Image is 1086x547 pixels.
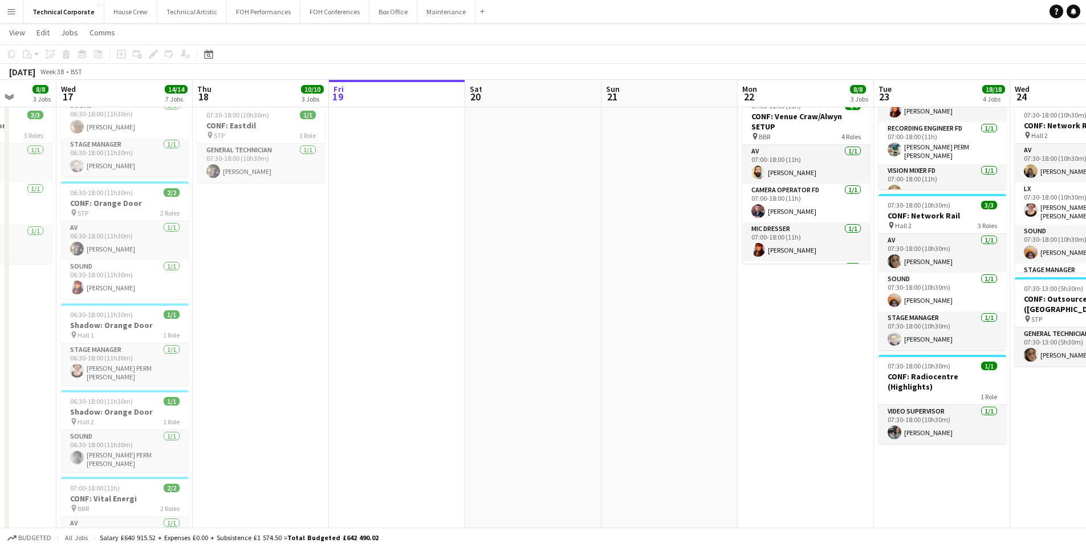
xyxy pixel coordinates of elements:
[742,95,870,264] app-job-card: 07:00-18:00 (11h)4/4CONF: Venue Craw/Alwyn SETUP BBR4 RolesAV1/107:00-18:00 (11h)[PERSON_NAME]Cam...
[78,504,89,513] span: BBR
[742,111,870,132] h3: CONF: Venue Craw/Alwyn SETUP
[206,111,269,119] span: 07:30-18:00 (10h30m)
[742,261,870,303] app-card-role: Sound1/1
[981,201,997,209] span: 3/3
[1024,284,1083,293] span: 07:30-13:00 (5h30m)
[61,493,189,504] h3: CONF: Vital Energi
[33,95,51,103] div: 3 Jobs
[100,533,379,542] div: Salary £640 915.52 + Expenses £0.00 + Subsistence £1 574.50 =
[299,131,316,140] span: 1 Role
[61,407,189,417] h3: Shadow: Orange Door
[878,234,1006,273] app-card-role: AV1/107:30-18:00 (10h30m)[PERSON_NAME]
[61,430,189,472] app-card-role: Sound1/106:30-18:00 (11h30m)[PERSON_NAME] PERM [PERSON_NAME]
[301,85,324,94] span: 10/10
[742,222,870,261] app-card-role: Mic Dresser1/107:00-18:00 (11h)[PERSON_NAME]
[61,99,189,138] app-card-role: Sound1/106:30-18:00 (11h30m)[PERSON_NAME]
[417,1,475,23] button: Maintenance
[742,145,870,184] app-card-role: AV1/107:00-18:00 (11h)[PERSON_NAME]
[24,131,43,140] span: 3 Roles
[61,303,189,386] app-job-card: 06:30-18:00 (11h30m)1/1Shadow: Orange Door Hall 11 RoleStage Manager1/106:30-18:00 (11h30m)[PERSO...
[333,84,344,94] span: Fri
[878,84,892,94] span: Tue
[36,27,50,38] span: Edit
[70,484,120,492] span: 07:00-18:00 (11h)
[468,90,482,103] span: 20
[63,533,90,542] span: All jobs
[160,504,180,513] span: 2 Roles
[742,84,757,94] span: Mon
[300,111,316,119] span: 1/1
[888,201,950,209] span: 07:30-18:00 (10h30m)
[164,188,180,197] span: 2/2
[300,1,369,23] button: FOH Conferences
[9,66,35,78] div: [DATE]
[1015,84,1030,94] span: Wed
[983,95,1004,103] div: 4 Jobs
[163,331,180,339] span: 1 Role
[164,397,180,406] span: 1/1
[878,194,1006,350] div: 07:30-18:00 (10h30m)3/3CONF: Network Rail Hall 23 RolesAV1/107:30-18:00 (10h30m)[PERSON_NAME]Soun...
[227,1,300,23] button: FOH Performances
[878,164,1006,203] app-card-role: Vision Mixer FD1/107:00-18:00 (11h)[PERSON_NAME]
[878,210,1006,221] h3: CONF: Network Rail
[978,221,997,230] span: 3 Roles
[70,310,133,319] span: 06:30-18:00 (11h30m)
[850,85,866,94] span: 8/8
[895,221,912,230] span: Hall 2
[32,85,48,94] span: 8/8
[61,343,189,386] app-card-role: Stage Manager1/106:30-18:00 (11h30m)[PERSON_NAME] PERM [PERSON_NAME]
[1031,131,1048,140] span: Hall 2
[61,320,189,330] h3: Shadow: Orange Door
[369,1,417,23] button: Box Office
[78,418,94,426] span: Hall 2
[302,95,323,103] div: 3 Jobs
[1013,90,1030,103] span: 24
[61,390,189,472] app-job-card: 06:30-18:00 (11h30m)1/1Shadow: Orange Door Hall 21 RoleSound1/106:30-18:00 (11h30m)[PERSON_NAME] ...
[741,90,757,103] span: 22
[61,181,189,299] app-job-card: 06:30-18:00 (11h30m)2/2CONF: Orange Door STP2 RolesAV1/106:30-18:00 (11h30m)[PERSON_NAME]Sound1/1...
[197,84,211,94] span: Thu
[878,355,1006,444] app-job-card: 07:30-18:00 (10h30m)1/1CONF: Radiocentre (Highlights)1 RoleVideo Supervisor1/107:30-18:00 (10h30m...
[878,405,1006,444] app-card-role: Video Supervisor1/107:30-18:00 (10h30m)[PERSON_NAME]
[18,534,51,542] span: Budgeted
[56,25,83,40] a: Jobs
[164,310,180,319] span: 1/1
[197,104,325,183] app-job-card: 07:30-18:00 (10h30m)1/1CONF: Eastdil STP1 RoleGeneral Technician1/107:30-18:00 (10h30m)[PERSON_NAME]
[332,90,344,103] span: 19
[197,144,325,183] app-card-role: General Technician1/107:30-18:00 (10h30m)[PERSON_NAME]
[70,397,133,406] span: 06:30-18:00 (11h30m)
[23,1,104,23] button: Technical Corporate
[1031,315,1042,323] span: STP
[759,132,770,141] span: BBR
[90,27,115,38] span: Comms
[165,95,187,103] div: 7 Jobs
[78,209,88,217] span: STP
[61,198,189,208] h3: CONF: Orange Door
[71,67,82,76] div: BST
[104,1,157,23] button: House Crew
[61,27,78,38] span: Jobs
[160,209,180,217] span: 2 Roles
[982,85,1005,94] span: 18/18
[5,25,30,40] a: View
[981,392,997,401] span: 1 Role
[164,484,180,492] span: 2/2
[70,188,133,197] span: 06:30-18:00 (11h30m)
[470,84,482,94] span: Sat
[61,138,189,177] app-card-role: Stage Manager1/106:30-18:00 (11h30m)[PERSON_NAME]
[878,311,1006,350] app-card-role: Stage Manager1/107:30-18:00 (10h30m)[PERSON_NAME]
[606,84,620,94] span: Sun
[157,1,227,23] button: Technical Artistic
[6,532,53,544] button: Budgeted
[9,27,25,38] span: View
[878,371,1006,392] h3: CONF: Radiocentre (Highlights)
[61,260,189,299] app-card-role: Sound1/106:30-18:00 (11h30m)[PERSON_NAME]
[38,67,66,76] span: Week 38
[878,122,1006,164] app-card-role: Recording Engineer FD1/107:00-18:00 (11h)[PERSON_NAME] PERM [PERSON_NAME]
[214,131,225,140] span: STP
